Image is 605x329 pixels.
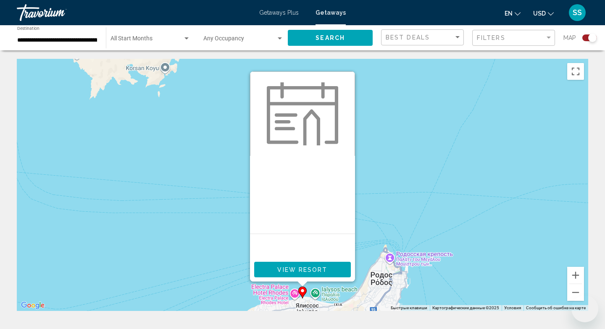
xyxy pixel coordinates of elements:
[259,9,299,16] a: Getaways Plus
[316,35,345,42] span: Search
[288,30,373,45] button: Search
[567,267,584,284] button: Увеличить
[19,300,47,311] img: Google
[533,7,554,19] button: Change currency
[386,34,430,41] span: Best Deals
[472,29,555,47] button: Filter
[254,262,351,277] button: View Resort
[504,305,521,310] a: Условия
[533,10,546,17] span: USD
[277,266,327,273] span: View Resort
[386,34,461,41] mat-select: Sort by
[566,4,588,21] button: User Menu
[342,72,354,85] button: Закрыть
[267,82,338,145] img: week.svg
[526,305,586,310] a: Сообщить об ошибке на карте
[391,305,427,311] button: Быстрые клавиши
[316,9,346,16] a: Getaways
[571,295,598,322] iframe: Кнопка, открывающая окно обмена сообщениями; идет разговор
[573,8,582,17] span: SS
[505,10,513,17] span: en
[477,34,505,41] span: Filters
[19,300,47,311] a: Открыть эту область в Google Картах (в новом окне)
[567,284,584,301] button: Уменьшить
[432,305,499,310] span: Картографические данные ©2025
[505,7,521,19] button: Change language
[567,63,584,80] button: Включить полноэкранный режим
[17,4,251,21] a: Travorium
[563,32,576,44] span: Map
